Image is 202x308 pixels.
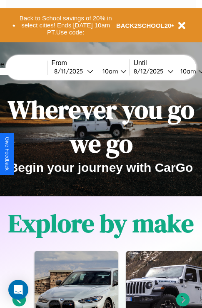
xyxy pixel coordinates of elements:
[8,206,194,240] h1: Explore by make
[176,67,198,75] div: 10am
[4,137,10,171] div: Give Feedback
[52,59,129,67] label: From
[15,12,116,38] button: Back to School savings of 20% in select cities! Ends [DATE] 10am PT.Use code:
[98,67,120,75] div: 10am
[8,280,28,300] div: Open Intercom Messenger
[134,67,167,75] div: 8 / 12 / 2025
[96,67,129,76] button: 10am
[116,22,172,29] b: BACK2SCHOOL20
[54,67,87,75] div: 8 / 11 / 2025
[52,67,96,76] button: 8/11/2025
